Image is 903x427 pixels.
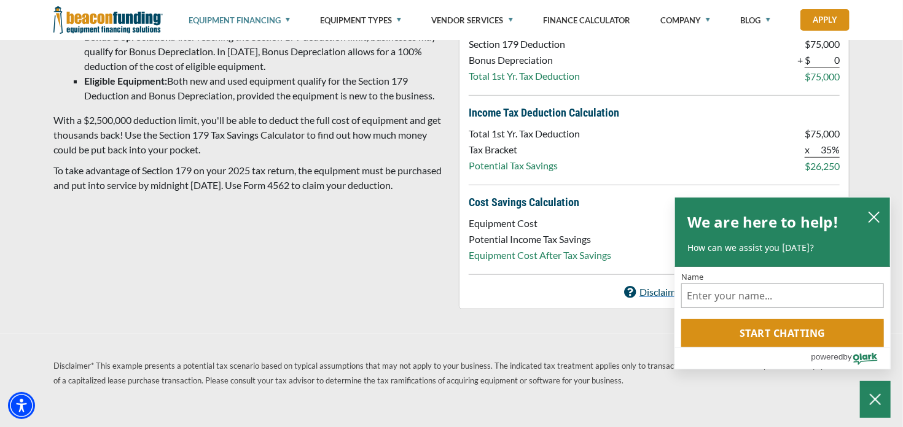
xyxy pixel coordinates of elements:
li: Both new and used equipment qualify for the Section 179 Deduction and Bonus Depreciation, provide... [84,74,444,103]
p: $ [805,53,810,68]
a: Powered by Olark - open in a new tab [811,348,890,369]
p: To take advantage of Section 179 on your 2025 tax return, the equipment must be purchased and put... [53,163,444,193]
p: + [797,53,803,67]
p: Equipment Cost After Tax Savings [469,248,611,263]
p: 75,000 [810,69,840,84]
p: 75,000 [810,126,840,141]
p: 75,000 [810,37,840,52]
p: Total 1st Yr. Tax Deduction [469,126,580,141]
button: Close Chatbox [860,381,891,418]
p: Section 179 Deduction [469,37,580,52]
p: Disclaimer [639,285,684,299]
p: Total 1st Yr. Tax Deduction [469,69,580,83]
p: Disclaimer* This example presents a potential tax scenario based on typical assumptions that may ... [53,358,850,388]
p: $ [805,159,810,174]
a: Apply [800,9,850,31]
p: Cost Savings Calculation [469,195,840,210]
p: Tax Bracket [469,142,580,157]
button: close chatbox [864,208,884,225]
p: Equipment Cost [469,216,611,231]
span: by [843,349,852,364]
p: Bonus Depreciation [469,53,580,67]
p: $ [805,69,810,84]
p: 0 [810,53,840,68]
div: olark chatbox [674,197,891,370]
h2: We are here to help! [687,210,839,234]
button: Start chatting [681,319,884,347]
p: 35% [810,142,840,158]
label: Name [681,273,884,281]
p: Potential Tax Savings [469,158,580,173]
p: How can we assist you [DATE]? [687,242,878,254]
span: powered [811,349,843,364]
input: Name [681,283,884,308]
p: Income Tax Deduction Calculation [469,106,840,120]
p: Potential Income Tax Savings [469,232,611,247]
div: Accessibility Menu [8,392,35,419]
p: With a $2,500,000 deduction limit, you'll be able to deduct the full cost of equipment and get th... [53,113,444,157]
p: x [805,142,810,158]
p: 26,250 [810,159,840,174]
strong: Eligible Equipment: [84,75,167,87]
a: Disclaimer [624,285,684,299]
p: $ [805,37,810,52]
li: After reaching the Section 179 deduction limit, businesses may qualify for Bonus Depreciation. In... [84,29,444,74]
p: $ [805,126,810,141]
